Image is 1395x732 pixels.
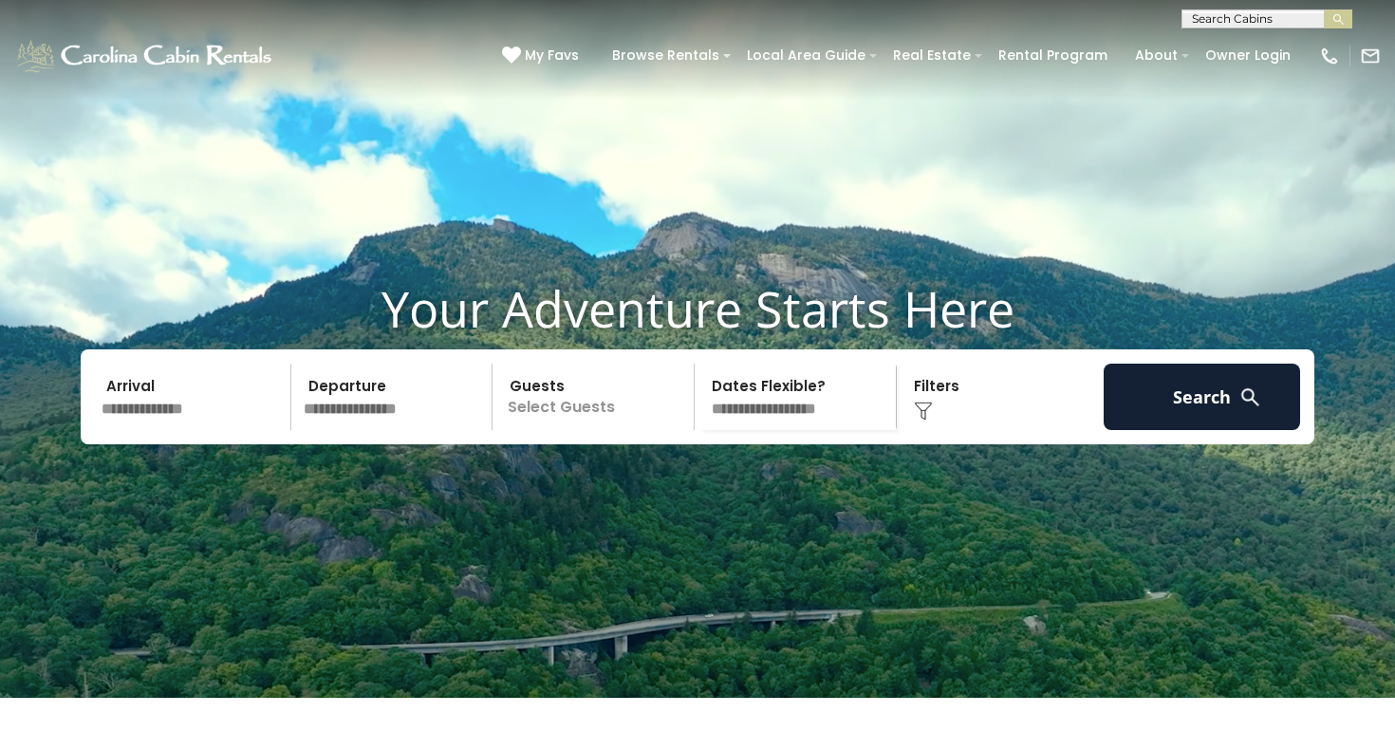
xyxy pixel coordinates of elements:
[603,41,729,70] a: Browse Rentals
[883,41,980,70] a: Real Estate
[498,364,694,430] p: Select Guests
[1125,41,1187,70] a: About
[914,402,933,421] img: filter--v1.png
[1360,46,1381,66] img: mail-regular-white.png
[502,46,584,66] a: My Favs
[1319,46,1340,66] img: phone-regular-white.png
[525,46,579,66] span: My Favs
[1104,364,1300,430] button: Search
[14,279,1381,338] h1: Your Adventure Starts Here
[1238,385,1262,409] img: search-regular-white.png
[737,41,875,70] a: Local Area Guide
[1196,41,1300,70] a: Owner Login
[14,37,277,75] img: White-1-1-2.png
[989,41,1117,70] a: Rental Program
